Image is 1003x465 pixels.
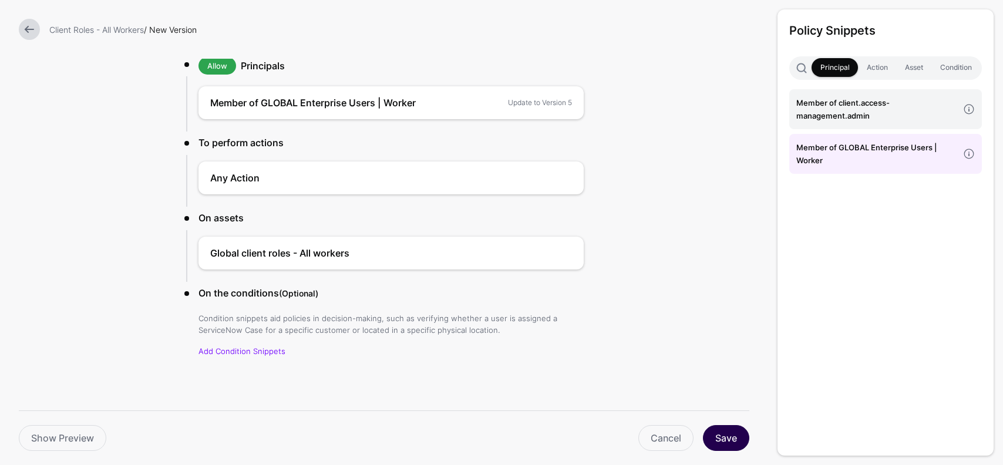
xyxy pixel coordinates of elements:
a: Asset [896,58,931,77]
h3: On assets [198,211,584,225]
div: / New Version [45,23,754,36]
h3: To perform actions [198,136,584,150]
a: Client Roles - All Workers [49,25,144,35]
h3: Principals [241,59,584,73]
h4: Any Action [210,171,537,185]
h4: Member of GLOBAL Enterprise Users | Worker [796,141,958,167]
p: Condition snippets aid policies in decision-making, such as verifying whether a user is assigned ... [198,312,584,336]
h4: Global client roles - All workers [210,246,537,260]
a: Action [858,58,896,77]
h3: On the conditions [198,286,584,301]
a: Update to Version 5 [508,98,572,107]
small: (Optional) [279,288,318,298]
button: Save [703,425,749,451]
a: Show Preview [19,425,106,451]
span: Allow [198,57,236,75]
a: Principal [812,58,858,77]
a: Add Condition Snippets [198,346,285,356]
a: Cancel [638,425,694,451]
h4: Member of client.access-management.admin [796,96,958,122]
h4: Member of GLOBAL Enterprise Users | Worker [210,96,468,110]
a: Condition [931,58,980,77]
h3: Policy Snippets [789,21,982,40]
